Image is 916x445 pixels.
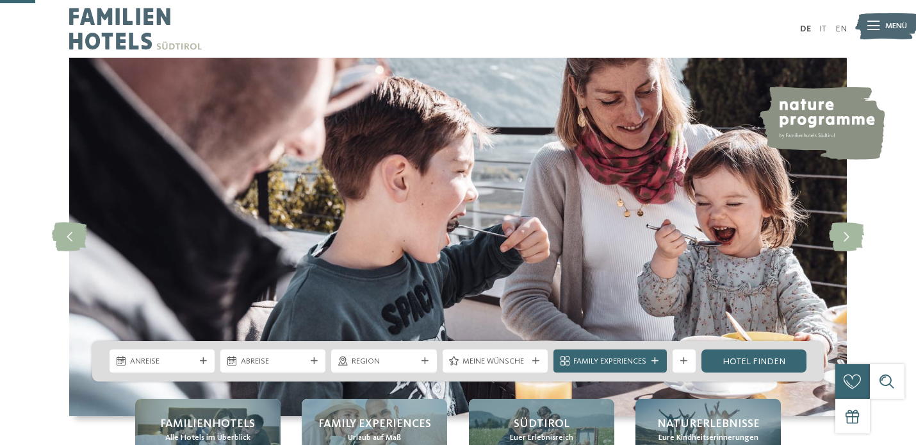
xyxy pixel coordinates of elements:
a: EN [835,24,847,33]
span: Anreise [130,356,195,367]
img: nature programme by Familienhotels Südtirol [758,87,885,160]
span: Family Experiences [573,356,646,367]
img: Familienhotels Südtirol: The happy family places [69,58,847,416]
span: Abreise [241,356,306,367]
a: DE [800,24,811,33]
span: Region [352,356,416,367]
span: Meine Wünsche [462,356,527,367]
span: Euer Erlebnisreich [510,432,573,444]
span: Familienhotels [160,416,255,432]
span: Naturerlebnisse [657,416,760,432]
span: Family Experiences [318,416,431,432]
span: Eure Kindheitserinnerungen [658,432,758,444]
a: Hotel finden [701,349,806,373]
span: Menü [885,21,907,32]
span: Alle Hotels im Überblick [165,432,250,444]
a: IT [819,24,826,33]
span: Urlaub auf Maß [348,432,401,444]
span: Südtirol [514,416,569,432]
